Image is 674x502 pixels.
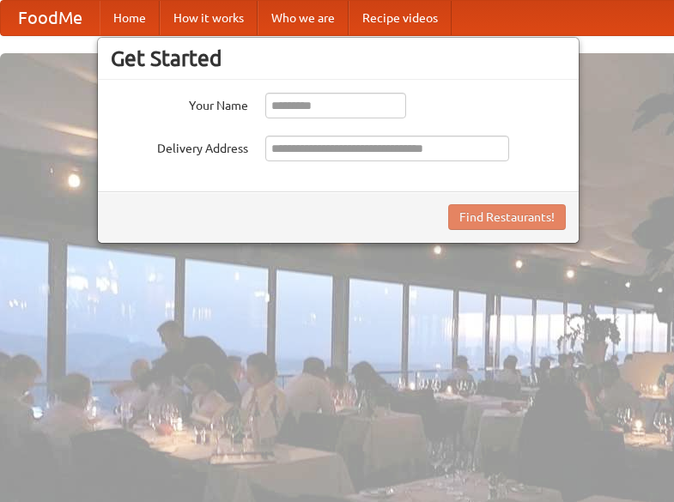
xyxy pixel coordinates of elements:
[258,1,349,35] a: Who we are
[1,1,100,35] a: FoodMe
[349,1,452,35] a: Recipe videos
[448,204,566,230] button: Find Restaurants!
[111,136,248,157] label: Delivery Address
[160,1,258,35] a: How it works
[100,1,160,35] a: Home
[111,93,248,114] label: Your Name
[111,45,566,71] h3: Get Started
